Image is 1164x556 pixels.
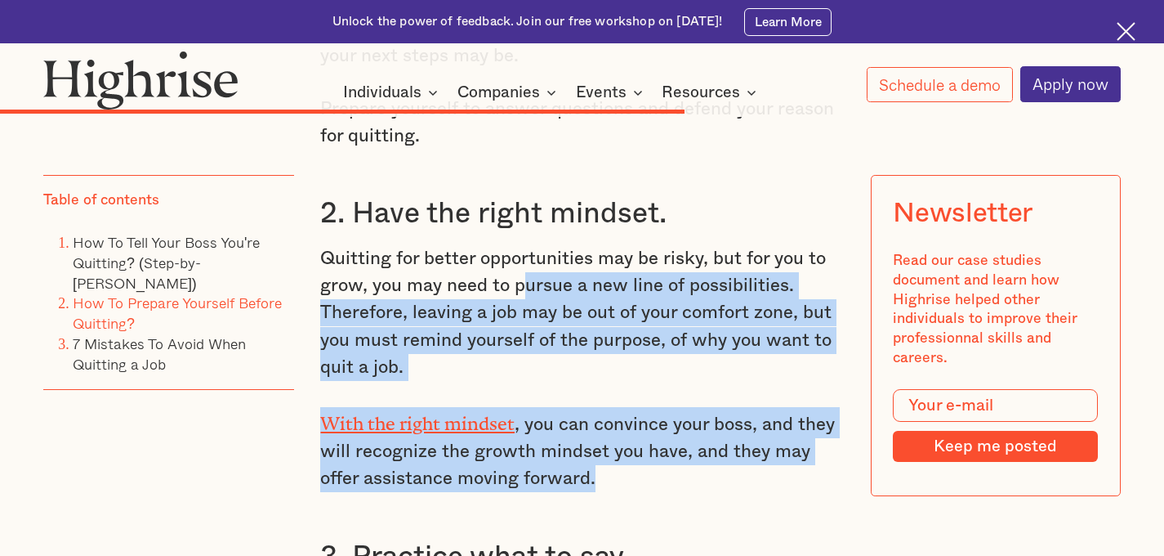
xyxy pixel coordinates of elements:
[343,83,421,102] div: Individuals
[576,83,648,102] div: Events
[43,191,159,210] div: Table of contents
[320,407,843,493] p: , you can convince your boss, and they will recognize the growth mindset you have, and they may o...
[893,389,1098,422] input: Your e-mail
[343,83,443,102] div: Individuals
[867,67,1013,102] a: Schedule a demo
[457,83,540,102] div: Companies
[73,291,282,334] a: How To Prepare Yourself Before Quitting?
[73,231,260,294] a: How To Tell Your Boss You're Quitting? (Step-by-[PERSON_NAME])
[576,83,627,102] div: Events
[320,96,843,150] p: Prepare yourself to answer questions and defend your reason for quitting.
[332,13,723,30] div: Unlock the power of feedback. Join our free workshop on [DATE]!
[457,83,561,102] div: Companies
[893,389,1098,462] form: Modal Form
[320,195,843,232] h3: 2. Have the right mindset.
[744,8,832,36] a: Learn More
[43,51,238,110] img: Highrise logo
[73,332,246,375] a: 7 Mistakes To Avoid When Quitting a Job
[662,83,761,102] div: Resources
[893,197,1032,229] div: Newsletter
[1117,22,1135,41] img: Cross icon
[893,251,1098,367] div: Read our case studies document and learn how Highrise helped other individuals to improve their p...
[662,83,740,102] div: Resources
[320,245,843,382] p: Quitting for better opportunities may be risky, but for you to grow, you may need to pursue a new...
[1020,66,1121,102] a: Apply now
[320,413,515,425] a: With the right mindset
[893,431,1098,461] input: Keep me posted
